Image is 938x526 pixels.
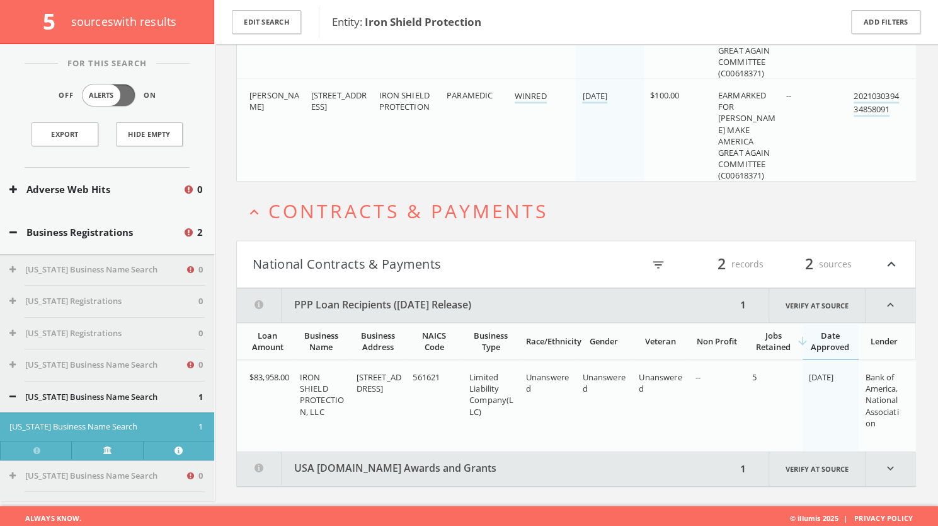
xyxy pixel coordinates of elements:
[752,330,795,353] div: Jobs Retained
[736,288,750,322] div: 1
[59,90,74,101] span: Off
[712,253,731,275] span: 2
[651,258,665,272] i: filter_list
[413,371,440,383] span: 561621
[854,90,898,117] a: 202103039434858091
[198,359,203,371] span: 0
[583,371,626,394] span: Unanswered
[469,371,513,418] span: Limited Liability Company(LLC)
[198,421,203,433] span: 1
[9,182,183,197] button: Adverse Web Hits
[413,330,455,353] div: NAICS Code
[197,182,203,197] span: 0
[249,330,286,353] div: Loan Amount
[198,327,203,340] span: 0
[9,359,185,371] button: [US_STATE] Business Name Search
[379,90,429,112] span: IRON SHIELD PROTECTION
[58,57,156,70] span: For This Search
[198,295,203,308] span: 0
[865,371,898,429] span: Bank of America, National Association
[71,441,142,460] a: Verify at source
[526,371,569,394] span: Unanswered
[300,330,343,353] div: Business Name
[9,421,198,433] button: [US_STATE] Business Name Search
[9,295,198,308] button: [US_STATE] Registrations
[9,225,183,240] button: Business Registrations
[688,254,764,275] div: records
[31,122,98,146] a: Export
[447,90,493,101] span: PARAMEDIC
[865,336,903,347] div: Lender
[237,288,736,322] button: PPP Loan Recipients ([DATE] Release)
[866,288,915,322] i: expand_less
[776,254,852,275] div: sources
[237,360,915,451] div: grid
[469,330,512,353] div: Business Type
[9,264,185,276] button: [US_STATE] Business Name Search
[9,391,198,404] button: [US_STATE] Business Name Search
[246,201,916,221] button: expand_lessContracts & Payments
[249,371,289,383] span: $83,958.00
[43,6,66,36] span: 5
[144,90,156,101] span: On
[838,513,852,523] span: |
[796,335,809,348] i: arrow_downward
[515,90,547,103] a: WINRED
[357,371,401,394] span: [STREET_ADDRESS]
[866,452,915,486] i: expand_more
[237,452,736,486] button: USA [DOMAIN_NAME] Awards and Grants
[583,336,626,347] div: Gender
[365,15,481,29] b: Iron Shield Protection
[253,254,576,275] button: National Contracts & Payments
[300,371,344,418] span: IRON SHIELD PROTECTION, LLC
[639,371,682,394] span: Unanswered
[718,90,775,181] span: EARMARKED FOR [PERSON_NAME] MAKE AMERICA GREAT AGAIN COMMITTEE (C00618371)
[9,327,198,340] button: [US_STATE] Registrations
[883,254,900,275] i: expand_less
[332,15,481,29] span: Entity:
[695,371,701,383] span: --
[246,204,263,221] i: expand_less
[809,371,834,383] span: [DATE]
[695,336,738,347] div: Non Profit
[851,10,920,35] button: Add Filters
[357,330,399,353] div: Business Address
[198,264,203,276] span: 0
[197,225,203,240] span: 2
[249,90,299,112] span: [PERSON_NAME]
[854,513,913,523] a: Privacy Policy
[116,122,183,146] button: Hide Empty
[232,10,301,35] button: Edit Search
[786,90,791,101] span: --
[769,288,866,322] a: Verify at source
[71,14,177,29] span: source s with results
[582,90,607,103] a: [DATE]
[809,330,852,353] div: Date Approved
[769,452,866,486] a: Verify at source
[198,391,203,404] span: 1
[9,470,185,482] button: [US_STATE] Business Name Search
[526,336,569,347] div: Race/Ethnicity
[799,253,819,275] span: 2
[650,90,679,101] span: $100.00
[311,90,367,112] span: [STREET_ADDRESS]
[736,452,750,486] div: 1
[639,336,682,347] div: Veteran
[268,198,548,224] span: Contracts & Payments
[752,371,757,383] span: 5
[198,470,203,482] span: 0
